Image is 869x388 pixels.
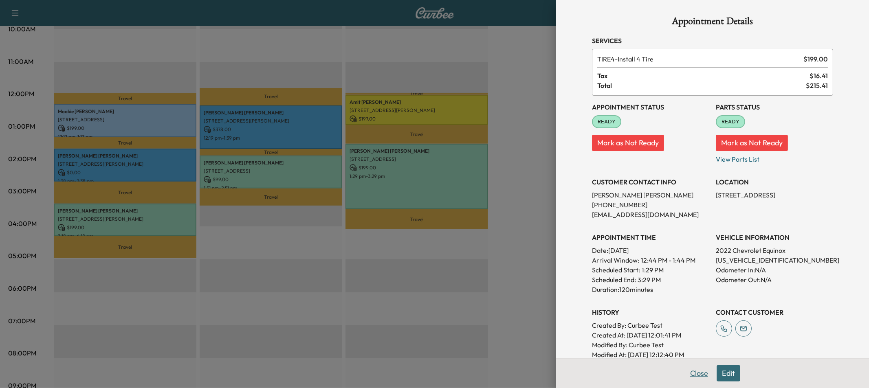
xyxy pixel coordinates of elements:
button: Mark as Not Ready [592,135,664,151]
h3: CUSTOMER CONTACT INFO [592,177,709,187]
p: Scheduled End: [592,275,636,285]
button: Close [685,365,713,381]
button: Edit [717,365,740,381]
p: [STREET_ADDRESS] [716,190,833,200]
span: $ 16.41 [810,71,828,81]
span: Tax [597,71,810,81]
p: Arrival Window: [592,255,709,265]
button: Mark as Not Ready [716,135,788,151]
p: [PERSON_NAME] [PERSON_NAME] [592,190,709,200]
h3: APPOINTMENT TIME [592,232,709,242]
p: [EMAIL_ADDRESS][DOMAIN_NAME] [592,210,709,219]
p: [PHONE_NUMBER] [592,200,709,210]
span: $ 215.41 [806,81,828,90]
p: Date: [DATE] [592,246,709,255]
h3: History [592,307,709,317]
p: 2022 Chevrolet Equinox [716,246,833,255]
span: READY [717,118,744,126]
h3: LOCATION [716,177,833,187]
span: Total [597,81,806,90]
p: Created By : Curbee Test [592,320,709,330]
p: [US_VEHICLE_IDENTIFICATION_NUMBER] [716,255,833,265]
p: Modified At : [DATE] 12:12:40 PM [592,350,709,360]
p: Odometer In: N/A [716,265,833,275]
h3: CONTACT CUSTOMER [716,307,833,317]
span: 12:44 PM - 1:44 PM [641,255,695,265]
p: 3:29 PM [638,275,661,285]
p: Modified By : Curbee Test [592,340,709,350]
span: Install 4 Tire [597,54,800,64]
p: Scheduled Start: [592,265,640,275]
p: View Parts List [716,151,833,164]
p: Odometer Out: N/A [716,275,833,285]
span: $ 199.00 [803,54,828,64]
h3: Services [592,36,833,46]
span: READY [593,118,620,126]
h3: Appointment Status [592,102,709,112]
p: 1:29 PM [642,265,664,275]
p: Created At : [DATE] 12:01:41 PM [592,330,709,340]
p: Duration: 120 minutes [592,285,709,294]
h3: VEHICLE INFORMATION [716,232,833,242]
h3: Parts Status [716,102,833,112]
h1: Appointment Details [592,16,833,29]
